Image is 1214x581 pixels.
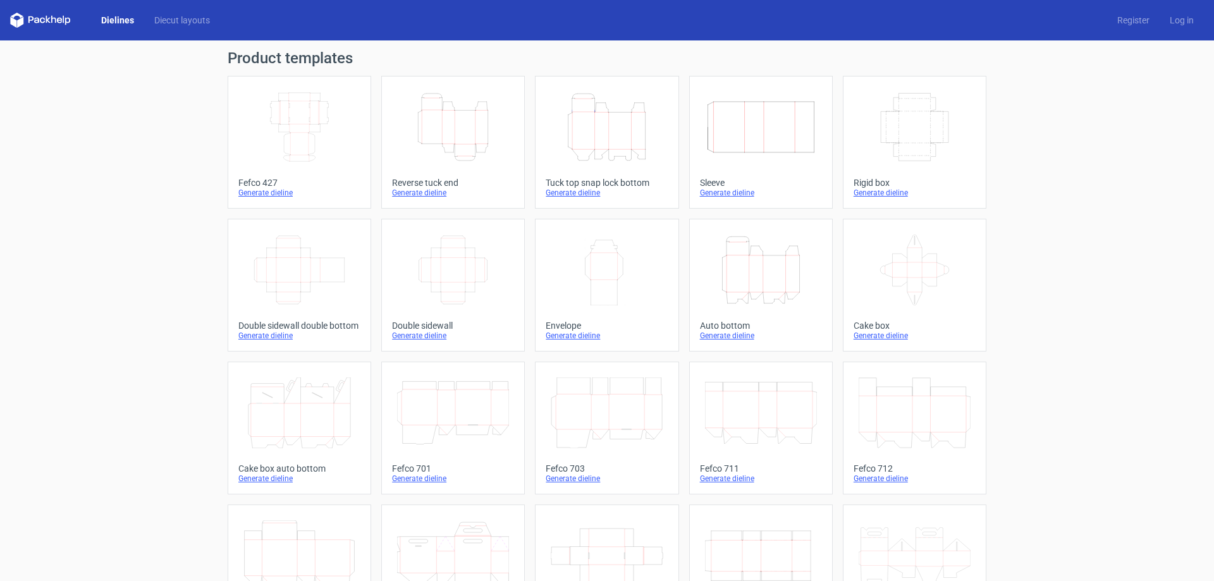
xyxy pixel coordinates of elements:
[228,51,986,66] h1: Product templates
[854,188,976,198] div: Generate dieline
[392,188,514,198] div: Generate dieline
[546,474,668,484] div: Generate dieline
[854,321,976,331] div: Cake box
[700,474,822,484] div: Generate dieline
[238,331,360,341] div: Generate dieline
[689,362,833,494] a: Fefco 711Generate dieline
[854,474,976,484] div: Generate dieline
[238,321,360,331] div: Double sidewall double bottom
[700,331,822,341] div: Generate dieline
[700,321,822,331] div: Auto bottom
[1160,14,1204,27] a: Log in
[238,188,360,198] div: Generate dieline
[843,362,986,494] a: Fefco 712Generate dieline
[392,321,514,331] div: Double sidewall
[238,178,360,188] div: Fefco 427
[700,188,822,198] div: Generate dieline
[381,362,525,494] a: Fefco 701Generate dieline
[392,463,514,474] div: Fefco 701
[381,76,525,209] a: Reverse tuck endGenerate dieline
[546,188,668,198] div: Generate dieline
[91,14,144,27] a: Dielines
[1107,14,1160,27] a: Register
[535,219,678,352] a: EnvelopeGenerate dieline
[546,463,668,474] div: Fefco 703
[228,76,371,209] a: Fefco 427Generate dieline
[854,331,976,341] div: Generate dieline
[700,178,822,188] div: Sleeve
[238,474,360,484] div: Generate dieline
[238,463,360,474] div: Cake box auto bottom
[228,219,371,352] a: Double sidewall double bottomGenerate dieline
[546,331,668,341] div: Generate dieline
[854,178,976,188] div: Rigid box
[228,362,371,494] a: Cake box auto bottomGenerate dieline
[546,178,668,188] div: Tuck top snap lock bottom
[843,219,986,352] a: Cake boxGenerate dieline
[854,463,976,474] div: Fefco 712
[144,14,220,27] a: Diecut layouts
[843,76,986,209] a: Rigid boxGenerate dieline
[700,463,822,474] div: Fefco 711
[392,331,514,341] div: Generate dieline
[381,219,525,352] a: Double sidewallGenerate dieline
[689,219,833,352] a: Auto bottomGenerate dieline
[689,76,833,209] a: SleeveGenerate dieline
[392,474,514,484] div: Generate dieline
[535,76,678,209] a: Tuck top snap lock bottomGenerate dieline
[535,362,678,494] a: Fefco 703Generate dieline
[546,321,668,331] div: Envelope
[392,178,514,188] div: Reverse tuck end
